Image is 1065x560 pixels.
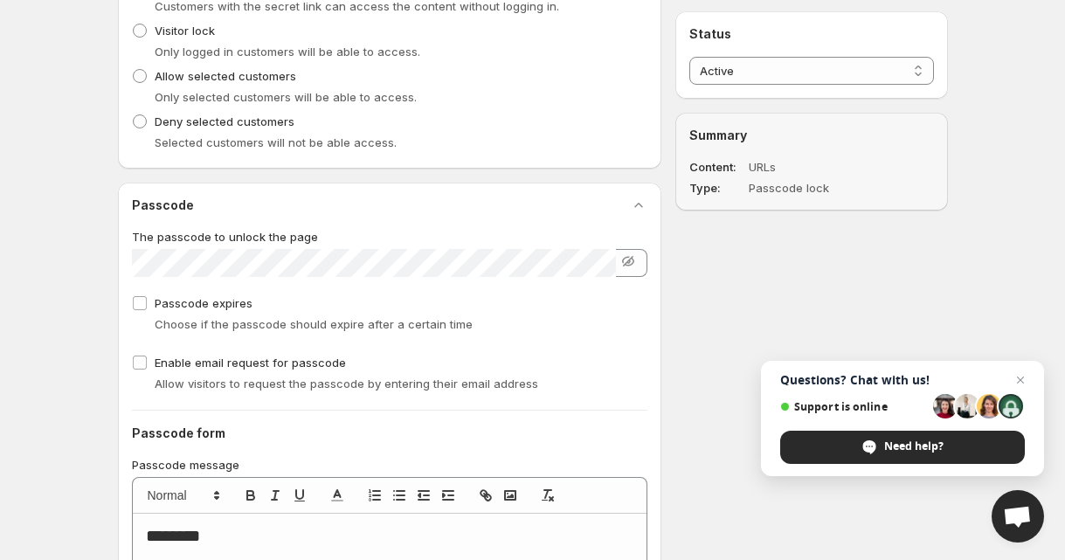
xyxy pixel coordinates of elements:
dd: URLs [749,158,883,176]
span: The passcode to unlock the page [132,230,318,244]
span: Enable email request for passcode [155,356,346,370]
span: Choose if the passcode should expire after a certain time [155,317,473,331]
span: Close chat [1010,370,1031,391]
dt: Content : [689,158,745,176]
dt: Type : [689,179,745,197]
span: Passcode expires [155,296,252,310]
div: Need help? [780,431,1025,464]
span: Allow selected customers [155,69,296,83]
span: Deny selected customers [155,114,294,128]
span: Selected customers will not be able access. [155,135,397,149]
span: Questions? Chat with us! [780,373,1025,387]
span: Visitor lock [155,24,215,38]
h2: Summary [689,127,933,144]
h2: Status [689,25,933,43]
p: Passcode message [132,456,648,474]
span: Need help? [884,439,944,454]
h2: Passcode form [132,425,648,442]
span: Support is online [780,400,927,413]
span: Only selected customers will be able to access. [155,90,417,104]
span: Allow visitors to request the passcode by entering their email address [155,377,538,391]
span: Only logged in customers will be able to access. [155,45,420,59]
dd: Passcode lock [749,179,883,197]
h2: Passcode [132,197,194,214]
div: Open chat [992,490,1044,543]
